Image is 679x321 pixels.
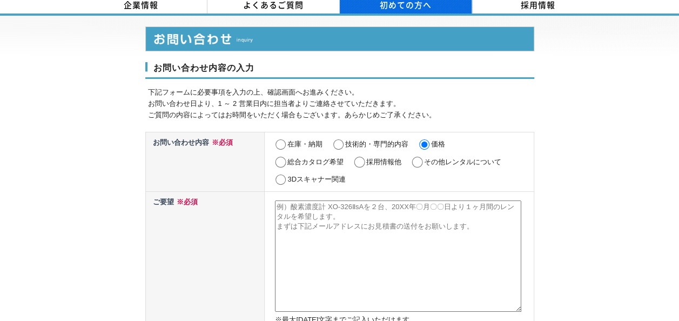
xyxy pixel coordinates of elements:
span: ※必須 [209,138,233,146]
p: 下記フォームに必要事項を入力の上、確認画面へお進みください。 お問い合わせ日より、1 ～ 2 営業日内に担当者よりご連絡させていただきます。 ご質問の内容によってはお時間をいただく場合もございま... [148,87,534,121]
th: お問い合わせ内容 [145,132,265,191]
span: ※必須 [174,198,198,206]
img: お問い合わせ [145,26,534,51]
h3: お問い合わせ内容の入力 [145,62,534,79]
